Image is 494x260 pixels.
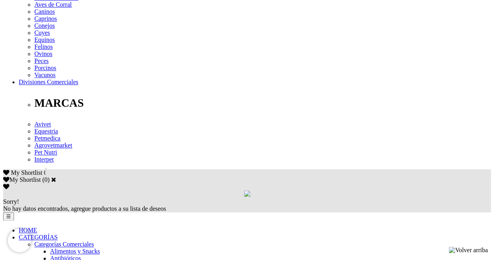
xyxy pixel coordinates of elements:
a: Ovinos [34,50,52,57]
a: Vacunos [34,72,55,78]
div: No hay datos encontrados, agregue productos a su lista de deseos [3,198,491,212]
a: Avivet [34,121,51,127]
span: My Shortlist [11,169,42,176]
a: Pet Nutri [34,149,57,156]
a: Equestria [34,128,58,134]
label: My Shortlist [3,176,41,183]
a: Petmedica [34,135,61,142]
label: 0 [45,176,48,183]
p: MARCAS [34,97,491,109]
a: Porcinos [34,65,56,71]
iframe: Brevo live chat [8,229,31,252]
a: Interpet [34,156,54,163]
a: Conejos [34,22,55,29]
a: Alimentos y Snacks [50,248,100,255]
a: Cuyes [34,29,50,36]
a: Divisiones Comerciales [19,79,78,85]
a: Categorías Comerciales [34,241,94,247]
span: 0 [44,169,47,176]
span: ( ) [42,176,50,183]
img: loading.gif [244,190,250,197]
a: CATEGORÍAS [19,234,58,240]
a: Peces [34,57,48,64]
span: Sorry! [3,198,19,205]
a: Felinos [34,43,53,50]
a: Caninos [34,8,55,15]
a: Equinos [34,36,55,43]
button: ☰ [3,212,14,221]
a: Cerrar [51,176,56,183]
a: Aves de Corral [34,1,72,8]
a: Caprinos [34,15,57,22]
a: HOME [19,227,37,233]
a: Agrovetmarket [34,142,72,149]
img: Volver arriba [449,247,488,254]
